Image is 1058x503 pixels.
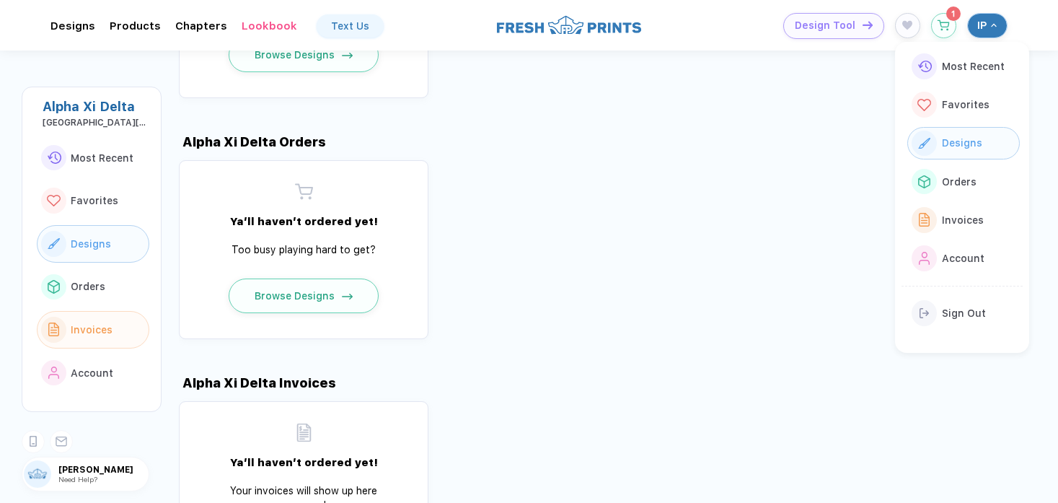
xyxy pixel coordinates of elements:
span: Invoices [942,214,984,226]
span: Designs [71,238,111,250]
img: link to icon [917,99,931,111]
button: link to iconFavorites [907,89,1020,121]
img: link to icon [919,252,930,265]
div: ProductsToggle dropdown menu [110,19,161,32]
span: Favorites [942,99,989,110]
div: Too busy playing hard to get? [217,242,390,257]
button: link to iconFavorites [37,182,149,219]
img: icon [863,21,873,29]
img: icon [342,53,353,58]
span: Account [71,367,113,379]
div: Alpha Xi Delta Invoices [179,375,336,390]
span: Browse Designs [255,290,335,302]
button: link to iconMost Recent [37,139,149,177]
button: link to iconDesigns [37,225,149,263]
button: link to iconInvoices [37,311,149,349]
span: Designs [942,137,982,149]
div: ChaptersToggle dropdown menu chapters [175,19,227,32]
img: link to icon [48,323,60,336]
img: user profile [24,460,51,488]
img: link to icon [917,61,932,73]
img: link to icon [48,367,60,380]
span: Invoices [71,324,113,336]
span: Need Help? [58,475,97,484]
button: link to iconOrders [37,268,149,306]
span: Orders [942,176,977,188]
button: Design Toolicon [783,13,884,39]
div: Lookbook [242,19,297,32]
img: link to icon [48,280,60,293]
img: link to icon [919,213,930,227]
button: link to iconOrders [907,165,1020,198]
img: link to icon [47,152,61,164]
img: link to icon [918,175,930,188]
img: link to icon [48,238,60,249]
span: Most Recent [942,61,1005,72]
div: Alpha Xi Delta [43,99,149,114]
div: Ya’ll haven’t ordered yet! [217,456,390,469]
button: link to iconAccount [37,354,149,392]
div: Alpha Xi Delta Orders [179,134,326,149]
button: link to iconMost Recent [907,51,1020,83]
span: Most Recent [71,152,133,164]
div: Eastern Washington University [43,118,149,128]
button: Browse Designsicon [229,38,379,72]
span: Favorites [71,195,118,206]
a: Text Us [317,14,384,38]
div: LookbookToggle dropdown menu chapters [242,19,297,32]
span: Orders [71,281,105,292]
img: icon [342,294,353,299]
div: DesignsToggle dropdown menu [50,19,95,32]
img: link to icon [920,308,930,318]
span: Account [942,253,984,264]
sup: 1 [946,6,961,21]
span: Browse Designs [255,49,335,61]
span: Design Tool [795,19,855,32]
span: [PERSON_NAME] [58,465,149,475]
span: 1 [951,9,955,18]
button: link to iconDesigns [907,127,1020,159]
span: Sign Out [942,307,986,319]
button: link to iconSign Out [907,297,1020,330]
div: Text Us [331,20,369,32]
button: link to iconAccount [907,242,1020,274]
span: IP [977,19,987,32]
img: logo [497,14,641,36]
button: IP [967,13,1008,38]
button: link to iconInvoices [907,204,1020,236]
img: link to icon [47,195,61,207]
div: Ya’ll haven’t ordered yet! [217,215,390,228]
img: link to icon [918,138,930,149]
button: Browse Designsicon [229,279,379,313]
